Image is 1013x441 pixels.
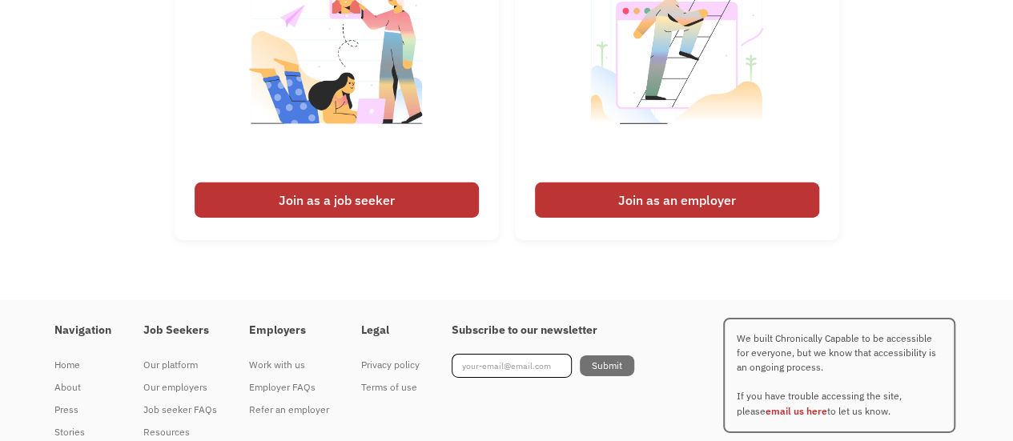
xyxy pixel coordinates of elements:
a: Job seeker FAQs [143,399,217,421]
a: Refer an employer [249,399,329,421]
div: Join as an employer [535,182,819,218]
div: Privacy policy [361,355,420,375]
div: Refer an employer [249,400,329,419]
h4: Job Seekers [143,323,217,338]
p: We built Chronically Capable to be accessible for everyone, but we know that accessibility is an ... [723,318,955,433]
div: Press [54,400,111,419]
input: Submit [580,355,634,376]
a: Work with us [249,354,329,376]
a: email us here [766,405,827,417]
a: Our platform [143,354,217,376]
div: Join as a job seeker [195,182,479,218]
div: Job seeker FAQs [143,400,217,419]
div: About [54,378,111,397]
div: Terms of use [361,378,420,397]
h4: Subscribe to our newsletter [452,323,634,338]
input: your-email@email.com [452,354,572,378]
form: Footer Newsletter [452,354,634,378]
h4: Legal [361,323,420,338]
a: About [54,376,111,399]
div: Home [54,355,111,375]
a: Home [54,354,111,376]
div: Work with us [249,355,329,375]
a: Our employers [143,376,217,399]
h4: Employers [249,323,329,338]
div: Our platform [143,355,217,375]
div: Our employers [143,378,217,397]
a: Privacy policy [361,354,420,376]
h4: Navigation [54,323,111,338]
a: Press [54,399,111,421]
a: Terms of use [361,376,420,399]
div: Employer FAQs [249,378,329,397]
a: Employer FAQs [249,376,329,399]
